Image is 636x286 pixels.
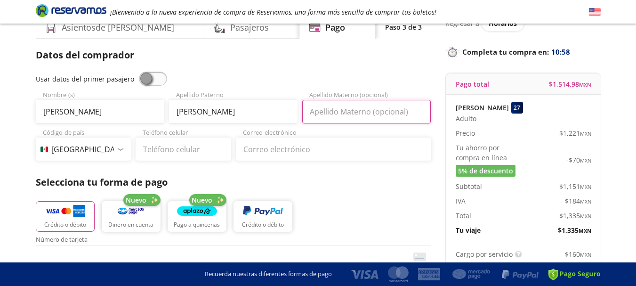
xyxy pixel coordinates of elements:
[511,102,523,114] div: 27
[589,6,601,18] button: English
[580,183,591,190] small: MXN
[169,100,298,123] input: Apellido Paterno
[565,196,591,206] span: $ 184
[456,143,523,163] p: Tu ahorro por compra en línea
[580,212,591,220] small: MXN
[44,221,86,229] p: Crédito o débito
[458,166,513,176] span: 5% de descuento
[36,3,106,20] a: Brand Logo
[456,211,471,221] p: Total
[325,21,345,34] h4: Pago
[108,221,153,229] p: Dinero en cuenta
[230,21,269,34] h4: Pasajeros
[456,196,466,206] p: IVA
[168,201,226,232] button: Pago a quincenas
[126,195,146,205] span: Nuevo
[566,155,591,165] span: -$ 70
[242,221,284,229] p: Crédito o débito
[385,22,422,32] p: Paso 3 de 3
[233,201,292,232] button: Crédito o débito
[580,130,591,137] small: MXN
[579,227,591,234] small: MXN
[302,100,431,123] input: Apellido Materno (opcional)
[62,21,174,34] h4: Asientos de [PERSON_NAME]
[579,81,591,88] small: MXN
[456,181,482,191] p: Subtotal
[174,221,220,229] p: Pago a quincenas
[413,253,426,261] img: card
[192,195,212,205] span: Nuevo
[36,100,164,123] input: Nombre (s)
[456,79,489,89] p: Pago total
[110,8,436,16] em: ¡Bienvenido a la nueva experiencia de compra de Reservamos, una forma más sencilla de comprar tus...
[580,198,591,205] small: MXN
[445,45,601,58] p: Completa tu compra en :
[580,251,591,258] small: MXN
[456,103,509,113] p: [PERSON_NAME]
[559,181,591,191] span: $ 1,151
[456,249,513,259] p: Cargo por servicio
[40,147,48,152] img: MX
[565,249,591,259] span: $ 160
[558,225,591,235] span: $ 1,335
[456,225,481,235] p: Tu viaje
[551,47,570,57] span: 10:58
[102,201,161,232] button: Dinero en cuenta
[36,201,95,232] button: Crédito o débito
[456,128,475,138] p: Precio
[40,248,427,266] iframe: Iframe del número de tarjeta asegurada
[236,138,431,161] input: Correo electrónico
[559,128,591,138] span: $ 1,221
[36,175,431,189] p: Selecciona tu forma de pago
[136,138,231,161] input: Teléfono celular
[549,79,591,89] span: $ 1,514.98
[456,114,476,123] span: Adulto
[36,237,431,245] span: Número de tarjeta
[559,211,591,221] span: $ 1,335
[36,74,134,83] span: Usar datos del primer pasajero
[580,157,591,164] small: MXN
[205,270,332,279] p: Recuerda nuestras diferentes formas de pago
[36,3,106,17] i: Brand Logo
[36,48,431,62] p: Datos del comprador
